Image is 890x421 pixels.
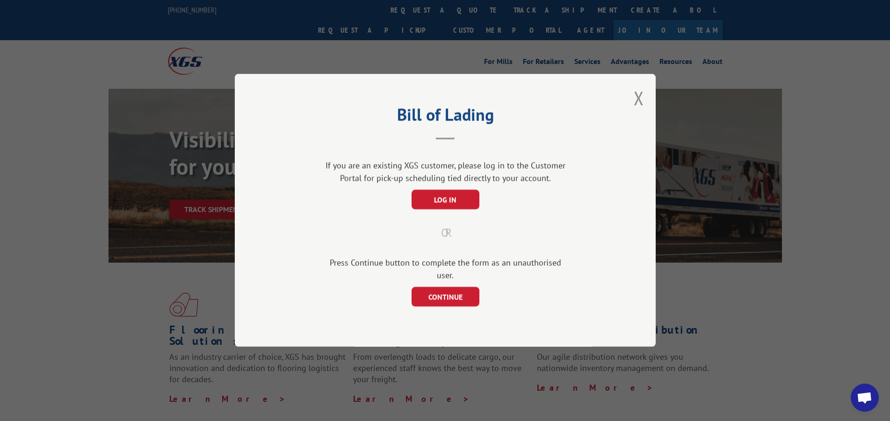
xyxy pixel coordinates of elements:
h2: Bill of Lading [282,108,609,126]
button: LOG IN [411,190,479,210]
div: Open chat [851,384,879,412]
button: CONTINUE [411,287,479,307]
div: OR [282,225,609,242]
button: Close modal [634,86,644,110]
div: If you are an existing XGS customer, please log in to the Customer Portal for pick-up scheduling ... [321,159,569,185]
a: LOG IN [411,196,479,205]
div: Press Continue button to complete the form as an unauthorised user. [321,257,569,282]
